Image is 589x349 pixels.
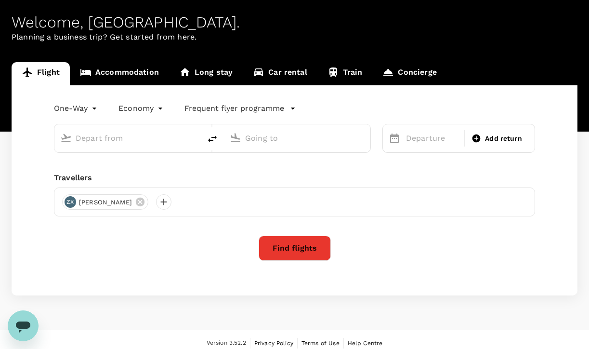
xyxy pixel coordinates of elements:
a: Accommodation [70,62,169,85]
a: Long stay [169,62,243,85]
span: Terms of Use [301,340,340,347]
a: Train [317,62,373,85]
span: Version 3.52.2 [207,338,246,348]
a: Flight [12,62,70,85]
div: Travellers [54,172,535,184]
button: Find flights [259,236,331,261]
input: Going to [245,131,350,146]
div: One-Way [54,101,99,116]
span: Add return [485,134,522,144]
span: Help Centre [348,340,383,347]
a: Privacy Policy [254,338,293,349]
div: ZX [65,196,76,208]
a: Concierge [372,62,446,85]
span: [PERSON_NAME] [73,198,138,207]
div: Welcome , [GEOGRAPHIC_DATA] . [12,13,577,31]
span: Privacy Policy [254,340,293,347]
a: Car rental [243,62,317,85]
a: Help Centre [348,338,383,349]
p: Departure [406,133,458,144]
button: delete [201,127,224,150]
iframe: Button to launch messaging window [8,310,39,341]
p: Frequent flyer programme [184,103,284,114]
button: Open [364,137,366,139]
button: Frequent flyer programme [184,103,296,114]
a: Terms of Use [301,338,340,349]
div: Economy [118,101,165,116]
button: Open [194,137,196,139]
div: ZX[PERSON_NAME] [62,194,148,210]
p: Planning a business trip? Get started from here. [12,31,577,43]
input: Depart from [76,131,181,146]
